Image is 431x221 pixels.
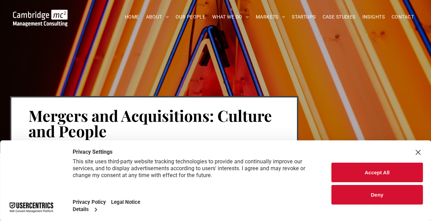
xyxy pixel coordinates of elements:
a: WHAT WE DO [209,12,252,22]
a: STARTUPS [288,12,319,22]
img: Go to Homepage [13,10,68,26]
a: MARKETS [252,12,288,22]
a: ABOUT [143,12,172,22]
h1: Mergers and Acquisitions: Culture and People [28,107,280,139]
a: OUR PEOPLE [172,12,209,22]
a: HOME [121,12,143,22]
a: Your Business Transformed | Cambridge Management Consulting [13,11,68,18]
a: INSIGHTS [359,12,388,22]
a: CASE STUDIES [319,12,359,22]
a: CONTACT [388,12,417,22]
